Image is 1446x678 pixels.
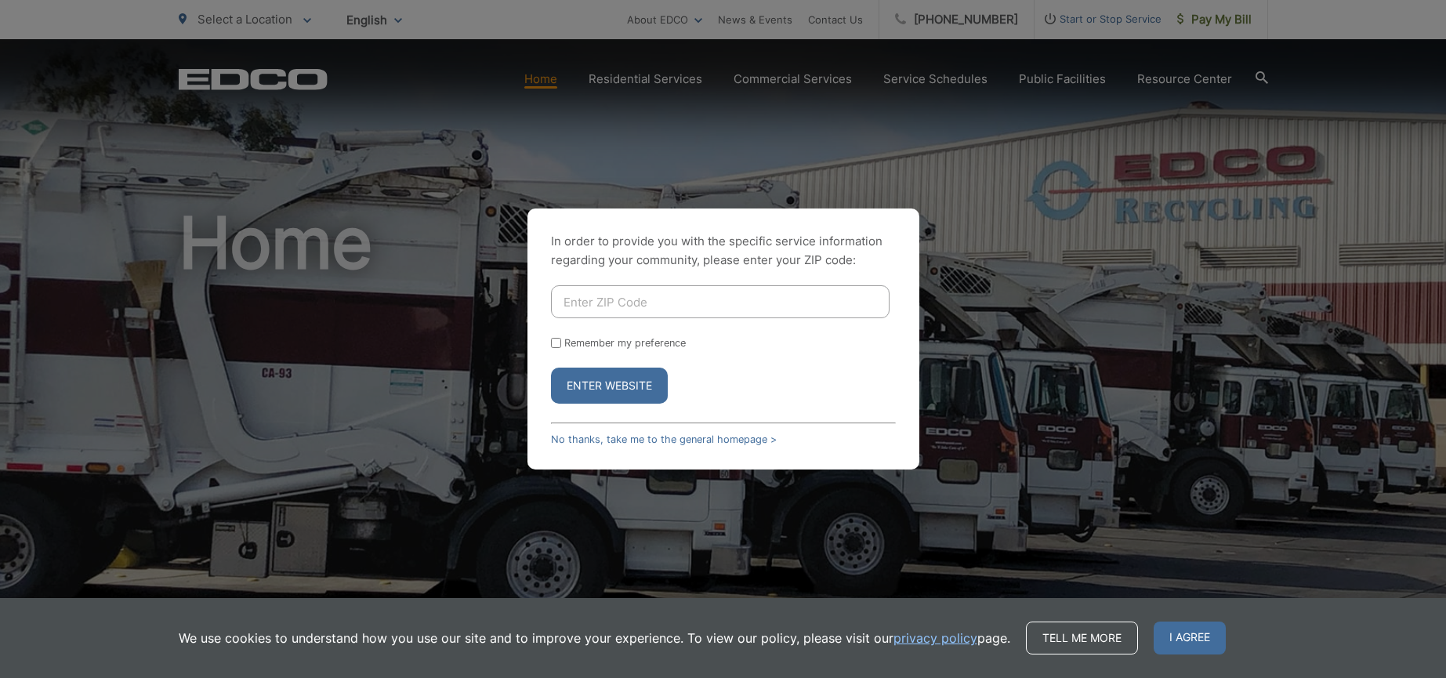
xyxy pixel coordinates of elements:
[1026,622,1138,654] a: Tell me more
[893,629,977,647] a: privacy policy
[179,629,1010,647] p: We use cookies to understand how you use our site and to improve your experience. To view our pol...
[564,337,686,349] label: Remember my preference
[551,285,890,318] input: Enter ZIP Code
[551,368,668,404] button: Enter Website
[551,232,896,270] p: In order to provide you with the specific service information regarding your community, please en...
[1154,622,1226,654] span: I agree
[551,433,777,445] a: No thanks, take me to the general homepage >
